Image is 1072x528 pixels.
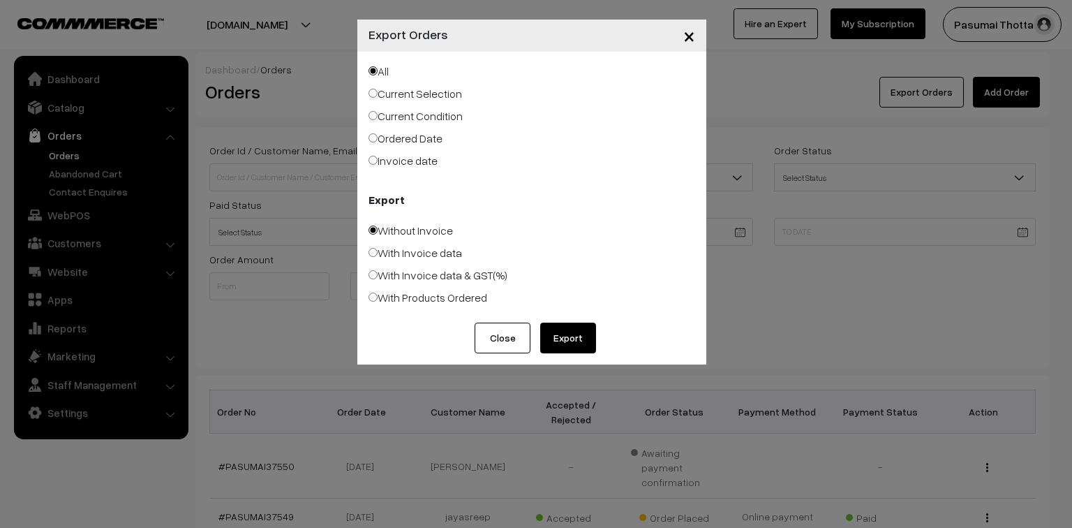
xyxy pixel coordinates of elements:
label: With Invoice data [368,244,462,261]
input: All [368,66,378,75]
button: Close [672,14,706,57]
button: Close [475,323,530,353]
label: All [368,63,389,80]
input: Ordered Date [368,133,378,142]
label: With Invoice data & GST(%) [368,267,507,284]
button: Export [540,323,596,353]
input: Current Condition [368,111,378,120]
b: Export [368,191,405,208]
label: Without Invoice [368,222,453,239]
input: With Invoice data & GST(%) [368,270,378,279]
input: Without Invoice [368,226,378,235]
label: Current Condition [368,108,463,124]
input: With Products Ordered [368,293,378,302]
input: With Invoice data [368,248,378,257]
span: × [683,22,695,48]
label: With Products Ordered [368,289,487,306]
h4: Export Orders [368,25,448,44]
label: Ordered Date [368,130,442,147]
label: Invoice date [368,152,438,169]
label: Current Selection [368,85,462,102]
input: Current Selection [368,89,378,98]
input: Invoice date [368,156,378,165]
